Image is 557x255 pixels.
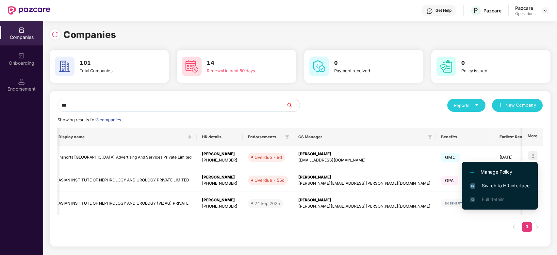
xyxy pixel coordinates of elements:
[483,8,501,14] div: Pazcare
[436,57,456,76] img: svg+xml;base64,PHN2ZyB4bWxucz0iaHR0cDovL3d3dy53My5vcmcvMjAwMC9zdmciIHdpZHRoPSI2MCIgaGVpZ2h0PSI2MC...
[509,222,519,232] li: Previous Page
[207,59,278,67] h3: 14
[528,151,537,160] img: icon
[58,134,187,140] span: Display name
[18,53,25,59] img: svg+xml;base64,PHN2ZyB3aWR0aD0iMjAiIGhlaWdodD0iMjAiIHZpZXdCb3g9IjAgMCAyMCAyMCIgZmlsbD0ibm9uZSIgeG...
[474,7,478,14] span: P
[53,128,197,146] th: Display name
[522,222,532,231] a: 1
[535,225,539,229] span: right
[182,57,202,76] img: svg+xml;base64,PHN2ZyB4bWxucz0iaHR0cDovL3d3dy53My5vcmcvMjAwMC9zdmciIHdpZHRoPSI2MCIgaGVpZ2h0PSI2MC...
[202,197,238,203] div: [PERSON_NAME]
[96,117,122,122] span: 3 companies.
[55,57,74,76] img: svg+xml;base64,PHN2ZyB4bWxucz0iaHR0cDovL3d3dy53My5vcmcvMjAwMC9zdmciIHdpZHRoPSI2MCIgaGVpZ2h0PSI2MC...
[53,192,197,215] td: ASIAN INSTITUTE OF NEPHROLOGY AND UROLOGY (VIZAG) PRIVATE
[309,57,329,76] img: svg+xml;base64,PHN2ZyB4bWxucz0iaHR0cDovL3d3dy53My5vcmcvMjAwMC9zdmciIHdpZHRoPSI2MCIgaGVpZ2h0PSI2MC...
[254,154,282,161] div: Overdue - 9d
[298,203,431,210] div: [PERSON_NAME][EMAIL_ADDRESS][PERSON_NAME][DOMAIN_NAME]
[475,103,479,107] span: caret-down
[470,183,475,189] img: svg+xml;base64,PHN2ZyB4bWxucz0iaHR0cDovL3d3dy53My5vcmcvMjAwMC9zdmciIHdpZHRoPSIxNiIgaGVpZ2h0PSIxNi...
[197,128,243,146] th: HR details
[298,180,431,187] div: [PERSON_NAME][EMAIL_ADDRESS][PERSON_NAME][DOMAIN_NAME]
[436,128,494,146] th: Benefits
[470,197,475,202] img: svg+xml;base64,PHN2ZyB4bWxucz0iaHR0cDovL3d3dy53My5vcmcvMjAwMC9zdmciIHdpZHRoPSIxNi4zNjMiIGhlaWdodD...
[461,67,532,74] div: Policy issued
[298,157,431,163] div: [EMAIL_ADDRESS][DOMAIN_NAME]
[482,196,504,202] span: Full details
[515,11,535,16] div: Operations
[522,222,532,232] li: 1
[515,5,535,11] div: Pazcare
[298,197,431,203] div: [PERSON_NAME]
[441,153,460,162] span: GMC
[18,78,25,85] img: svg+xml;base64,PHN2ZyB3aWR0aD0iMTQuNSIgaGVpZ2h0PSIxNC41IiB2aWV3Qm94PSIwIDAgMTYgMTYiIGZpbGw9Im5vbm...
[494,128,536,146] th: Earliest Renewal
[470,168,530,176] span: Manage Policy
[18,27,25,33] img: svg+xml;base64,PHN2ZyBpZD0iQ29tcGFuaWVzIiB4bWxucz0iaHR0cDovL3d3dy53My5vcmcvMjAwMC9zdmciIHdpZHRoPS...
[298,174,431,180] div: [PERSON_NAME]
[512,225,516,229] span: left
[470,182,530,189] span: Switch to HR interface
[492,99,543,112] button: plusNew Company
[254,177,285,183] div: Overdue - 55d
[334,59,405,67] h3: 0
[427,133,433,141] span: filter
[461,59,532,67] h3: 0
[334,67,405,74] div: Payment received
[284,133,290,141] span: filter
[8,6,50,15] img: New Pazcare Logo
[254,200,280,207] div: 24 Sep 2025
[543,8,548,13] img: svg+xml;base64,PHN2ZyBpZD0iRHJvcGRvd24tMzJ4MzIiIHhtbG5zPSJodHRwOi8vd3d3LnczLm9yZy8yMDAwL3N2ZyIgd2...
[509,222,519,232] button: left
[57,117,122,122] span: Showing results for
[63,27,116,42] h1: Companies
[441,176,458,185] span: GPA
[426,8,433,14] img: svg+xml;base64,PHN2ZyBpZD0iSGVscC0zMngzMiIgeG1sbnM9Imh0dHA6Ly93d3cudzMub3JnLzIwMDAvc3ZnIiB3aWR0aD...
[285,135,289,139] span: filter
[207,67,278,74] div: Renewal in next 60 days
[248,134,283,140] span: Endorsements
[202,180,238,187] div: [PHONE_NUMBER]
[80,67,151,74] div: Total Companies
[441,199,481,207] img: svg+xml;base64,PHN2ZyB4bWxucz0iaHR0cDovL3d3dy53My5vcmcvMjAwMC9zdmciIHdpZHRoPSIxMjIiIGhlaWdodD0iMj...
[286,103,300,108] span: search
[428,135,432,139] span: filter
[80,59,151,67] h3: 101
[298,134,425,140] span: CS Manager
[494,146,536,169] td: [DATE]
[435,8,451,13] div: Get Help
[532,222,543,232] button: right
[298,151,431,157] div: [PERSON_NAME]
[52,31,58,38] img: svg+xml;base64,PHN2ZyBpZD0iUmVsb2FkLTMyeDMyIiB4bWxucz0iaHR0cDovL3d3dy53My5vcmcvMjAwMC9zdmciIHdpZH...
[202,151,238,157] div: [PERSON_NAME]
[202,203,238,210] div: [PHONE_NUMBER]
[499,103,503,108] span: plus
[202,174,238,180] div: [PERSON_NAME]
[505,102,536,109] span: New Company
[454,102,479,109] div: Reports
[470,170,474,174] img: svg+xml;base64,PHN2ZyB4bWxucz0iaHR0cDovL3d3dy53My5vcmcvMjAwMC9zdmciIHdpZHRoPSIxMi4yMDEiIGhlaWdodD...
[202,157,238,163] div: [PHONE_NUMBER]
[53,146,197,169] td: Inshorts [GEOGRAPHIC_DATA] Advertising And Services Private Limited
[53,169,197,192] td: ASIAN INSTITUTE OF NEPHROLOGY AND UROLOGY PRIVATE LIMITED
[522,128,543,146] th: More
[532,222,543,232] li: Next Page
[286,99,300,112] button: search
